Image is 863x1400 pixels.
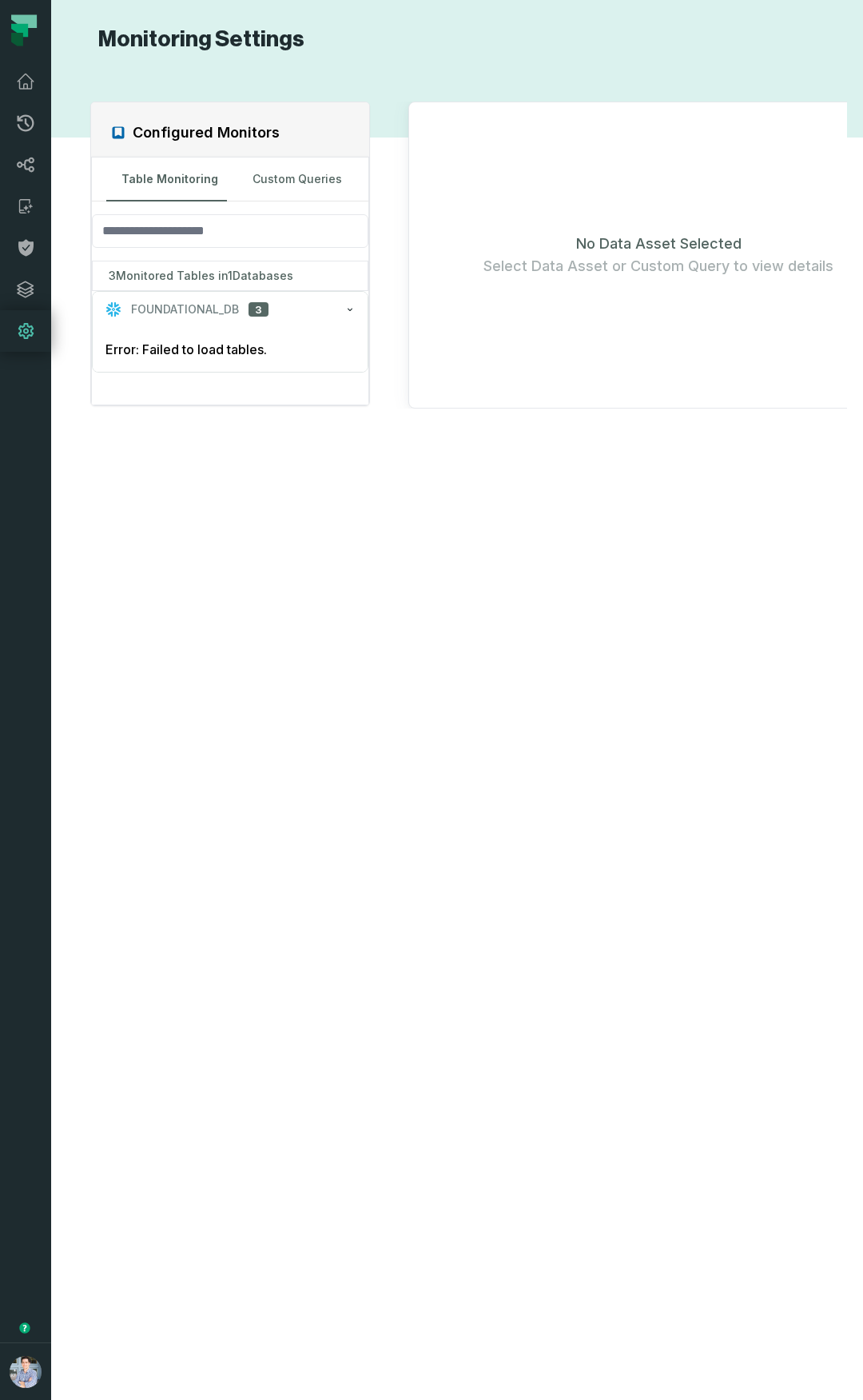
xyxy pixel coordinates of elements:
div: 3 Monitored Tables in 1 Databases [92,261,368,291]
img: avatar of Alon Nafta [10,1356,42,1388]
span: 3 [249,302,268,317]
button: FOUNDATIONAL_DB3 [93,292,368,327]
h2: Configured Monitors [133,122,280,144]
button: Table Monitoring [106,158,227,201]
span: FOUNDATIONAL_DB [131,301,239,317]
div: Error: Failed to load tables. [93,327,368,372]
span: No Data Asset Selected [576,233,742,255]
button: Custom Queries [233,158,354,201]
span: Select Data Asset or Custom Query to view details [483,255,833,277]
div: FOUNDATIONAL_DB3 [93,327,368,372]
h1: Monitoring Settings [90,26,304,54]
div: Tooltip anchor [18,1321,32,1335]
